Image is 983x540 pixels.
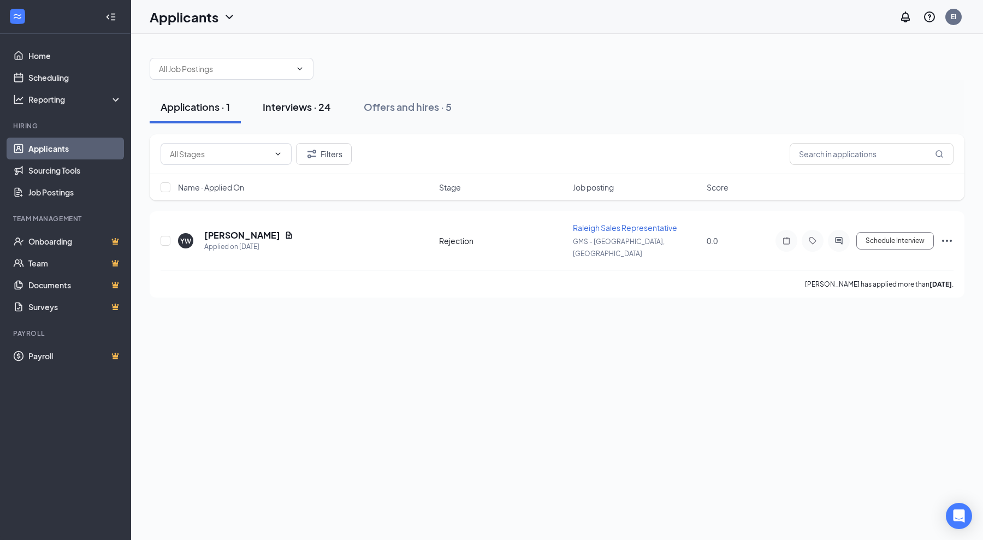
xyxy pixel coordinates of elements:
input: All Stages [170,148,269,160]
a: PayrollCrown [28,345,122,367]
a: DocumentsCrown [28,274,122,296]
div: Applications · 1 [161,100,230,114]
a: Job Postings [28,181,122,203]
svg: ChevronDown [223,10,236,23]
div: Rejection [439,235,566,246]
span: Stage [439,182,461,193]
svg: Document [285,231,293,240]
svg: MagnifyingGlass [935,150,944,158]
div: Open Intercom Messenger [946,503,972,529]
svg: ChevronDown [295,64,304,73]
svg: Notifications [899,10,912,23]
svg: Collapse [105,11,116,22]
h1: Applicants [150,8,218,26]
div: Offers and hires · 5 [364,100,452,114]
svg: QuestionInfo [923,10,936,23]
div: YW [180,236,191,246]
b: [DATE] [929,280,952,288]
svg: Filter [305,147,318,161]
input: All Job Postings [159,63,291,75]
svg: Tag [806,236,819,245]
span: Score [707,182,729,193]
div: Interviews · 24 [263,100,331,114]
svg: ChevronDown [274,150,282,158]
a: Applicants [28,138,122,159]
a: Scheduling [28,67,122,88]
svg: Note [780,236,793,245]
svg: ActiveChat [832,236,845,245]
svg: Ellipses [940,234,954,247]
div: Team Management [13,214,120,223]
button: Filter Filters [296,143,352,165]
a: SurveysCrown [28,296,122,318]
a: Sourcing Tools [28,159,122,181]
svg: Analysis [13,94,24,105]
a: Home [28,45,122,67]
div: Payroll [13,329,120,338]
span: 0.0 [707,236,718,246]
a: OnboardingCrown [28,230,122,252]
span: Job posting [573,182,614,193]
span: Raleigh Sales Representative [573,223,677,233]
svg: WorkstreamLogo [12,11,23,22]
h5: [PERSON_NAME] [204,229,280,241]
div: EI [951,12,956,21]
button: Schedule Interview [856,232,934,250]
input: Search in applications [790,143,954,165]
div: Hiring [13,121,120,130]
p: [PERSON_NAME] has applied more than . [805,280,954,289]
a: TeamCrown [28,252,122,274]
div: Reporting [28,94,122,105]
span: Name · Applied On [178,182,244,193]
div: Applied on [DATE] [204,241,293,252]
span: GMS - [GEOGRAPHIC_DATA], [GEOGRAPHIC_DATA] [573,238,665,258]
